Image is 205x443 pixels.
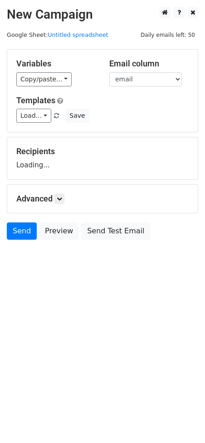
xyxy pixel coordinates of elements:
h2: New Campaign [7,7,198,22]
a: Daily emails left: 50 [137,31,198,38]
span: Daily emails left: 50 [137,30,198,40]
a: Copy/paste... [16,72,72,86]
a: Untitled spreadsheet [48,31,108,38]
a: Preview [39,222,79,240]
div: Loading... [16,146,189,170]
a: Send Test Email [81,222,150,240]
h5: Variables [16,59,96,69]
a: Send [7,222,37,240]
a: Load... [16,109,51,123]
a: Templates [16,96,55,105]
h5: Email column [109,59,189,69]
h5: Recipients [16,146,189,156]
h5: Advanced [16,194,189,204]
small: Google Sheet: [7,31,108,38]
button: Save [65,109,89,123]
